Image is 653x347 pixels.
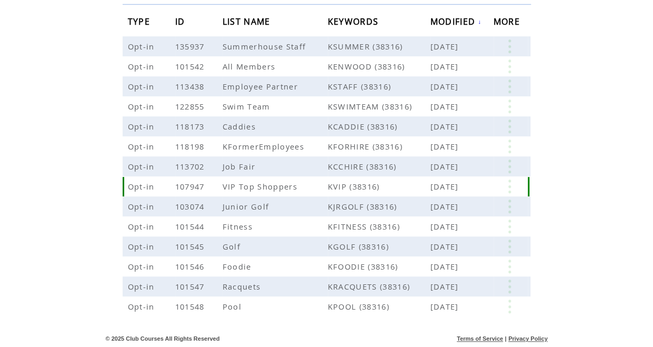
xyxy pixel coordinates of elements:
span: | [505,335,506,342]
span: Opt-in [128,281,157,292]
a: ID [175,18,188,24]
span: 101542 [175,61,207,72]
span: Job Fair [223,161,258,172]
span: [DATE] [430,221,461,232]
span: Caddies [223,121,258,132]
span: ID [175,13,188,33]
span: [DATE] [430,181,461,192]
a: TYPE [128,18,153,24]
span: Opt-in [128,61,157,72]
span: KGOLF (38316) [328,241,430,252]
span: 107947 [175,181,207,192]
span: Opt-in [128,141,157,152]
span: KSWIMTEAM (38316) [328,101,430,112]
span: Opt-in [128,121,157,132]
span: KEYWORDS [328,13,381,33]
span: 113438 [175,81,207,92]
span: [DATE] [430,241,461,252]
span: KCADDIE (38316) [328,121,430,132]
span: [DATE] [430,61,461,72]
span: KFITNESS (38316) [328,221,430,232]
span: Opt-in [128,181,157,192]
span: KJRGOLF (38316) [328,201,430,212]
span: [DATE] [430,141,461,152]
span: 118173 [175,121,207,132]
span: 122855 [175,101,207,112]
span: Junior Golf [223,201,272,212]
span: 101548 [175,301,207,312]
span: 101547 [175,281,207,292]
span: 113702 [175,161,207,172]
span: Golf [223,241,243,252]
span: Employee Partner [223,81,300,92]
span: TYPE [128,13,153,33]
span: Opt-in [128,161,157,172]
span: Opt-in [128,81,157,92]
span: [DATE] [430,121,461,132]
span: KSTAFF (38316) [328,81,430,92]
span: [DATE] [430,161,461,172]
span: Opt-in [128,201,157,212]
a: KEYWORDS [328,18,381,24]
span: VIP Top Shoppers [223,181,300,192]
span: 118198 [175,141,207,152]
span: KRACQUETS (38316) [328,281,430,292]
span: [DATE] [430,301,461,312]
span: Opt-in [128,261,157,272]
span: Opt-in [128,221,157,232]
span: [DATE] [430,261,461,272]
span: [DATE] [430,81,461,92]
span: [DATE] [430,281,461,292]
a: Terms of Service [457,335,503,342]
span: Fitness [223,221,255,232]
span: Opt-in [128,301,157,312]
span: KCCHIRE (38316) [328,161,430,172]
span: © 2025 Club Courses All Rights Reserved [106,335,220,342]
span: 135937 [175,41,207,52]
a: MODIFIED↓ [430,18,482,25]
span: KFORHIRE (38316) [328,141,430,152]
span: All Members [223,61,278,72]
span: [DATE] [430,41,461,52]
span: KSUMMER (38316) [328,41,430,52]
span: MODIFIED [430,13,478,33]
span: Pool [223,301,244,312]
span: [DATE] [430,201,461,212]
span: KENWOOD (38316) [328,61,430,72]
span: 101546 [175,261,207,272]
span: KPOOL (38316) [328,301,430,312]
a: LIST NAME [223,18,273,24]
span: Summerhouse Staff [223,41,309,52]
span: KFormerEmployees [223,141,307,152]
span: Opt-in [128,101,157,112]
span: MORE [494,13,523,33]
span: KVIP (38316) [328,181,430,192]
span: Foodie [223,261,254,272]
span: Opt-in [128,41,157,52]
span: 101544 [175,221,207,232]
a: Privacy Policy [508,335,548,342]
span: LIST NAME [223,13,273,33]
span: 101545 [175,241,207,252]
span: Opt-in [128,241,157,252]
span: KFOODIE (38316) [328,261,430,272]
span: [DATE] [430,101,461,112]
span: 103074 [175,201,207,212]
span: Swim Team [223,101,273,112]
span: Racquets [223,281,264,292]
